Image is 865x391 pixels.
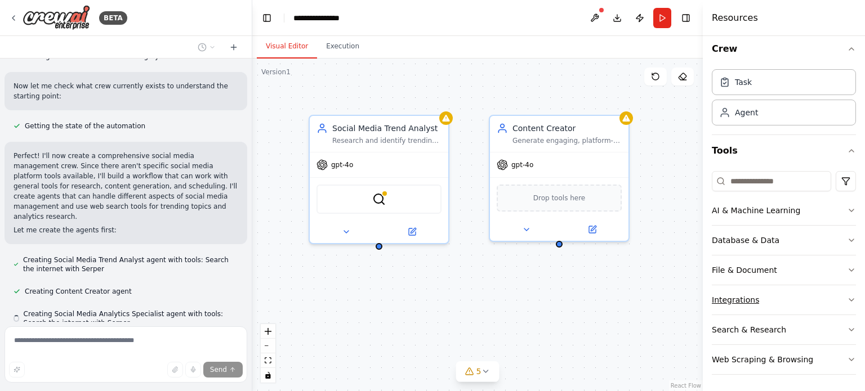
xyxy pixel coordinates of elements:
button: fit view [261,353,275,368]
span: gpt-4o [511,160,533,169]
button: Hide right sidebar [678,10,694,26]
div: Database & Data [712,235,779,246]
p: Perfect! I'll now create a comprehensive social media management crew. Since there aren't specifi... [14,151,238,222]
a: React Flow attribution [671,383,701,389]
p: Let me create the agents first: [14,225,238,235]
button: toggle interactivity [261,368,275,383]
button: zoom in [261,324,275,339]
button: Open in side panel [380,225,444,239]
button: Upload files [167,362,183,377]
div: Content CreatorGenerate engaging, platform-optimized social media content including posts, captio... [489,115,630,242]
div: BETA [99,11,127,25]
div: Social Media Trend AnalystResearch and identify trending topics, hashtags, and content themes in ... [309,115,449,244]
span: Creating Social Media Trend Analyst agent with tools: Search the internet with Serper [23,255,238,273]
span: Getting the state of the automation [25,122,145,131]
button: Search & Research [712,315,856,344]
button: Execution [317,35,368,59]
span: Send [210,365,227,374]
span: Drop tools here [533,192,586,204]
div: Content Creator [512,123,622,134]
button: Start a new chat [225,41,243,54]
span: gpt-4o [331,160,353,169]
button: Web Scraping & Browsing [712,345,856,374]
div: Research and identify trending topics, hashtags, and content themes in the {industry} industry to... [332,136,442,145]
p: Now let me check what crew currently exists to understand the starting point: [14,81,238,101]
span: Creating Social Media Analytics Specialist agent with tools: Search the internet with Serper [24,309,238,327]
button: File & Document [712,255,856,285]
button: Visual Editor [257,35,317,59]
button: Crew [712,33,856,65]
img: Logo [23,5,90,30]
div: AI & Machine Learning [712,205,800,216]
img: SerperDevTool [372,192,386,206]
button: Open in side panel [560,223,624,236]
button: AI & Machine Learning [712,196,856,225]
button: 5 [456,361,500,382]
button: zoom out [261,339,275,353]
button: Switch to previous chat [193,41,220,54]
div: React Flow controls [261,324,275,383]
button: Improve this prompt [9,362,25,377]
div: Version 1 [261,68,291,77]
button: Click to speak your automation idea [185,362,201,377]
span: Creating Content Creator agent [25,287,132,296]
div: Search & Research [712,324,786,335]
div: Generate engaging, platform-optimized social media content including posts, captions, and hashtag... [512,136,622,145]
div: Task [735,77,752,88]
div: Social Media Trend Analyst [332,123,442,134]
div: Crew [712,65,856,134]
nav: breadcrumb [293,12,350,24]
span: 5 [476,366,481,377]
h4: Resources [712,11,758,25]
button: Tools [712,135,856,167]
div: Tools [712,167,856,384]
div: Integrations [712,294,759,305]
div: File & Document [712,264,777,276]
button: Send [203,362,243,377]
div: Web Scraping & Browsing [712,354,813,365]
button: Database & Data [712,226,856,255]
div: Agent [735,107,758,118]
button: Hide left sidebar [259,10,275,26]
button: Integrations [712,285,856,314]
